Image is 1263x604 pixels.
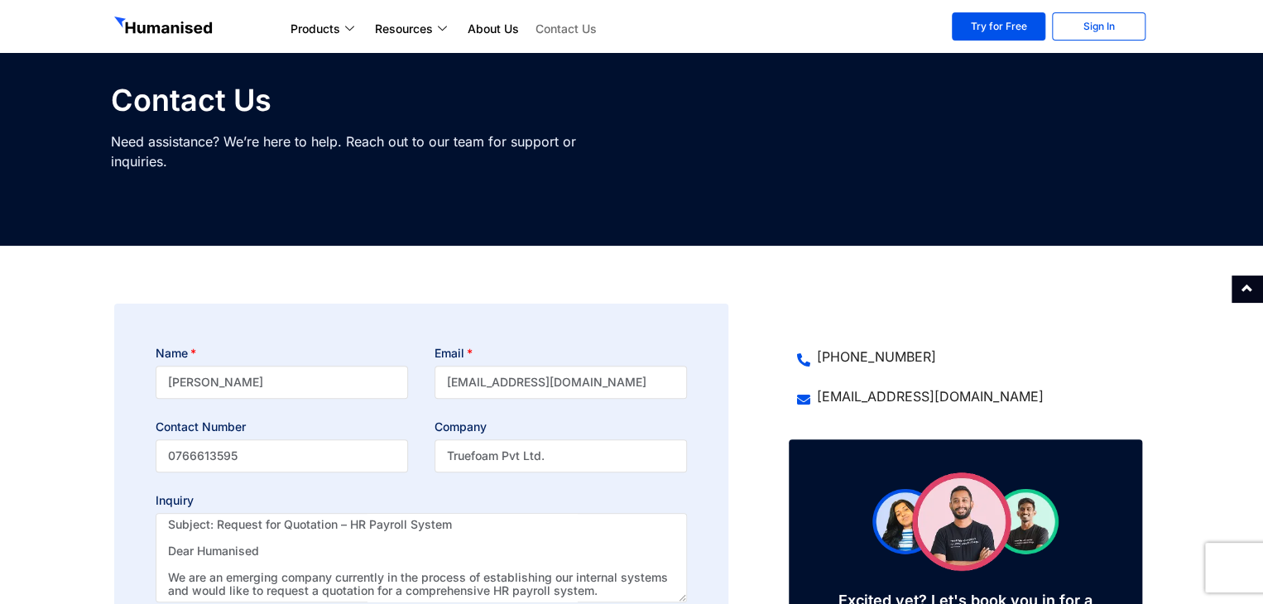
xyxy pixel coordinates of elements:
label: Name [156,345,196,362]
a: About Us [459,19,527,39]
p: Need assistance? We’re here to help. Reach out to our team for support or inquiries. [111,132,623,171]
h1: Contact Us [111,85,623,115]
a: Try for Free [952,12,1045,41]
a: Resources [367,19,459,39]
label: Inquiry [156,492,194,509]
label: Contact Number [156,419,246,435]
span: [PHONE_NUMBER] [814,347,936,367]
label: Company [435,419,487,435]
input: Only numbers and phone characters (#, -, *, etc) are accepted. [156,439,408,472]
a: Contact Us [527,19,605,39]
img: GetHumanised Logo [114,17,215,38]
a: Products [282,19,367,39]
span: [EMAIL_ADDRESS][DOMAIN_NAME] [814,386,1044,406]
a: [PHONE_NUMBER] [797,347,1134,367]
a: Sign In [1052,12,1145,41]
a: [EMAIL_ADDRESS][DOMAIN_NAME] [797,386,1134,406]
label: Email [435,345,473,362]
